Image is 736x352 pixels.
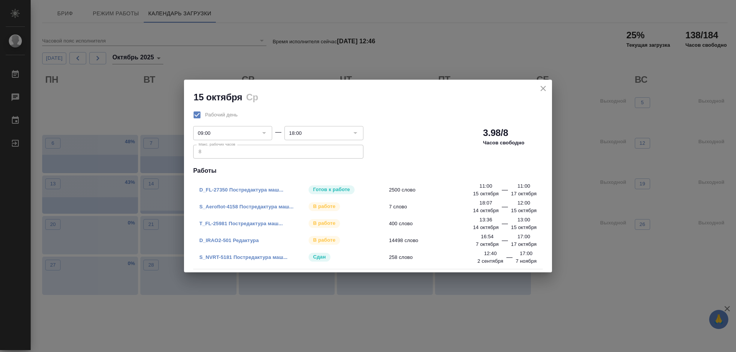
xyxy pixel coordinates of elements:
[481,233,494,241] p: 16:54
[511,224,537,231] p: 15 октября
[193,166,543,175] h4: Работы
[517,199,530,207] p: 12:00
[517,233,530,241] p: 17:00
[389,203,498,211] span: 7 слово
[205,111,238,119] span: Рабочий день
[199,237,259,243] a: D_IRAO2-501 Редактура
[313,236,335,244] p: В работе
[483,139,524,147] p: Часов свободно
[275,128,281,137] div: —
[511,190,537,198] p: 17 октября
[480,199,492,207] p: 18:07
[502,219,508,231] div: —
[389,220,498,228] span: 400 слово
[502,236,508,248] div: —
[313,253,326,261] p: Сдан
[506,253,513,265] div: —
[194,92,242,102] h2: 15 октября
[484,250,497,257] p: 12:40
[537,83,549,94] button: close
[480,182,492,190] p: 11:00
[473,190,499,198] p: 15 октября
[389,237,498,244] span: 14498 слово
[502,202,508,214] div: —
[477,257,503,265] p: 2 сентября
[517,182,530,190] p: 11:00
[517,216,530,224] p: 13:00
[313,203,335,210] p: В работе
[313,219,335,227] p: В работе
[473,207,499,214] p: 14 октября
[480,216,492,224] p: 13:36
[199,254,287,260] a: S_NVRT-5181 Постредактура маш...
[502,185,508,198] div: —
[511,207,537,214] p: 15 октября
[473,224,499,231] p: 14 октября
[520,250,532,257] p: 17:00
[476,241,499,248] p: 7 октября
[313,186,350,193] p: Готов к работе
[199,187,283,193] a: D_FL-27350 Постредактура маш...
[389,254,498,261] span: 258 слово
[199,221,283,226] a: T_FL-25981 Постредактура маш...
[389,186,498,194] span: 2500 слово
[483,127,508,139] h2: 3.98/8
[246,92,258,102] h2: Ср
[511,241,537,248] p: 17 октября
[199,204,294,210] a: S_Aeroflot-4158 Постредактура маш...
[516,257,537,265] p: 7 ноября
